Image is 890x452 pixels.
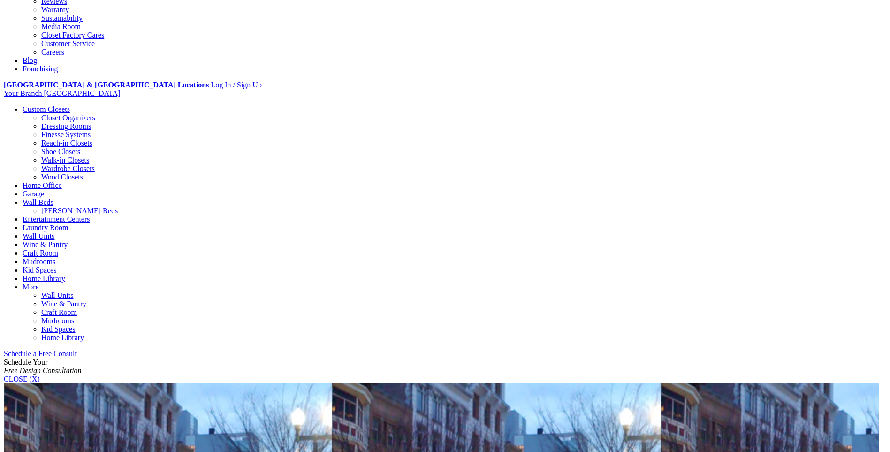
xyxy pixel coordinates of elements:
[4,350,77,358] a: Schedule a Free Consult (opens a dropdown menu)
[41,131,91,139] a: Finesse Systems
[41,334,84,342] a: Home Library
[41,6,69,14] a: Warranty
[211,81,261,89] a: Log In / Sign Up
[23,224,68,232] a: Laundry Room
[4,366,82,374] em: Free Design Consultation
[23,190,44,198] a: Garage
[23,241,68,249] a: Wine & Pantry
[41,122,91,130] a: Dressing Rooms
[4,89,42,97] span: Your Branch
[41,207,118,215] a: [PERSON_NAME] Beds
[41,114,95,122] a: Closet Organizers
[4,81,209,89] a: [GEOGRAPHIC_DATA] & [GEOGRAPHIC_DATA] Locations
[23,181,62,189] a: Home Office
[4,89,121,97] a: Your Branch [GEOGRAPHIC_DATA]
[23,56,37,64] a: Blog
[41,173,83,181] a: Wood Closets
[41,300,86,308] a: Wine & Pantry
[23,65,58,73] a: Franchising
[23,105,70,113] a: Custom Closets
[41,308,77,316] a: Craft Room
[23,198,53,206] a: Wall Beds
[23,257,55,265] a: Mudrooms
[41,48,64,56] a: Careers
[23,249,58,257] a: Craft Room
[44,89,120,97] span: [GEOGRAPHIC_DATA]
[41,156,89,164] a: Walk-in Closets
[23,266,56,274] a: Kid Spaces
[41,39,95,47] a: Customer Service
[41,317,74,325] a: Mudrooms
[23,215,90,223] a: Entertainment Centers
[41,31,104,39] a: Closet Factory Cares
[41,164,95,172] a: Wardrobe Closets
[4,358,82,374] span: Schedule Your
[23,274,65,282] a: Home Library
[41,14,83,22] a: Sustainability
[41,291,73,299] a: Wall Units
[41,148,80,156] a: Shoe Closets
[23,283,39,291] a: More menu text will display only on big screen
[23,232,54,240] a: Wall Units
[41,139,92,147] a: Reach-in Closets
[4,375,40,383] a: CLOSE (X)
[41,325,75,333] a: Kid Spaces
[41,23,81,31] a: Media Room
